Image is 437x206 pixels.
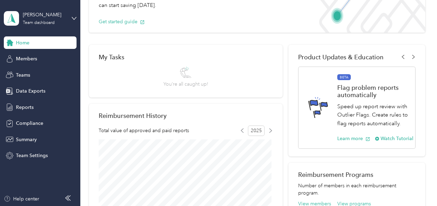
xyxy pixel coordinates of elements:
span: Total value of approved and paid reports [99,127,189,134]
span: BETA [337,74,351,80]
span: Team Settings [16,152,48,159]
button: Watch Tutorial [375,135,413,142]
span: Summary [16,136,37,143]
h2: Reimbursement History [99,112,167,119]
iframe: Everlance-gr Chat Button Frame [398,167,437,206]
span: Reports [16,104,34,111]
button: Get started guide [99,18,145,25]
h1: Flag problem reports automatically [337,84,413,98]
span: Compliance [16,120,43,127]
span: Product Updates & Education [298,53,384,61]
h2: Reimbursement Programs [298,171,415,178]
button: Learn more [337,135,370,142]
p: Number of members in each reimbursement program. [298,182,415,197]
span: 2025 [248,126,265,136]
p: Speed up report review with Outlier Flags. Create rules to flag reports automatically. [337,102,413,128]
div: [PERSON_NAME] [23,11,66,18]
div: Team dashboard [23,21,55,25]
button: Help center [4,195,39,203]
